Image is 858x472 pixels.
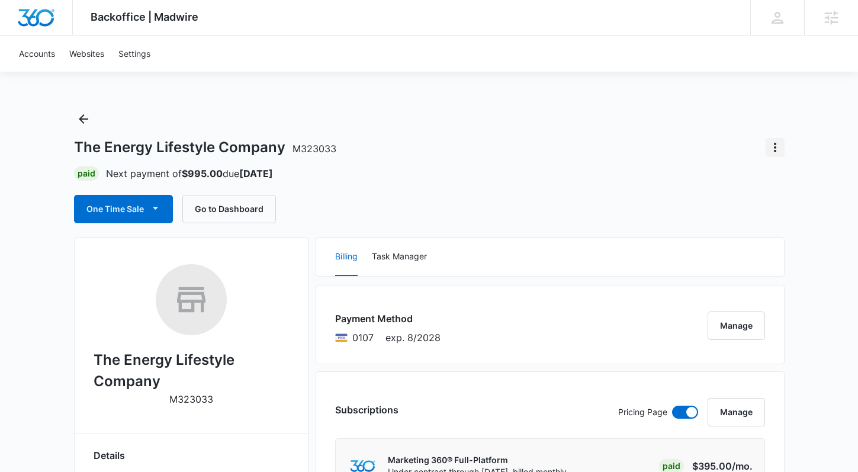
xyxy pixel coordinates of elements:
strong: [DATE] [239,168,273,179]
h2: The Energy Lifestyle Company [94,349,289,392]
p: Pricing Page [618,406,667,419]
span: /mo. [732,460,753,472]
h3: Payment Method [335,312,441,326]
button: One Time Sale [74,195,173,223]
span: Visa ending with [352,330,374,345]
button: Actions [766,138,785,157]
button: Manage [708,398,765,426]
p: M323033 [169,392,213,406]
button: Back [74,110,93,129]
strong: $995.00 [182,168,223,179]
h1: The Energy Lifestyle Company [74,139,336,156]
div: Paid [74,166,99,181]
span: M323033 [293,143,336,155]
span: Details [94,448,125,463]
button: Go to Dashboard [182,195,276,223]
p: Marketing 360® Full-Platform [388,454,567,466]
span: Backoffice | Madwire [91,11,198,23]
a: Accounts [12,36,62,72]
button: Billing [335,238,358,276]
button: Task Manager [372,238,427,276]
a: Websites [62,36,111,72]
a: Settings [111,36,158,72]
span: exp. 8/2028 [385,330,441,345]
p: Next payment of due [106,166,273,181]
button: Manage [708,312,765,340]
h3: Subscriptions [335,403,399,417]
